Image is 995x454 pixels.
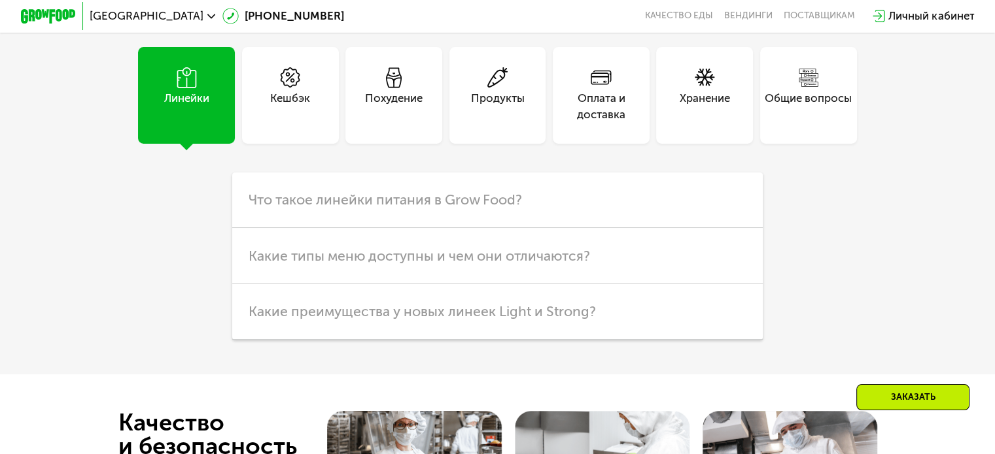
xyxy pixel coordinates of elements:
[270,90,310,123] div: Кешбэк
[365,90,423,123] div: Похудение
[856,384,969,410] div: Заказать
[724,10,773,22] a: Вендинги
[164,90,209,123] div: Линейки
[553,90,650,123] div: Оплата и доставка
[784,10,855,22] div: поставщикам
[765,90,852,123] div: Общие вопросы
[645,10,713,22] a: Качество еды
[90,10,203,22] span: [GEOGRAPHIC_DATA]
[471,90,525,123] div: Продукты
[249,248,590,264] span: Какие типы меню доступны и чем они отличаются?
[249,303,596,319] span: Какие преимущества у новых линеек Light и Strong?
[680,90,730,123] div: Хранение
[888,8,974,24] div: Личный кабинет
[222,8,344,24] a: [PHONE_NUMBER]
[249,191,522,208] span: Что такое линейки питания в Grow Food?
